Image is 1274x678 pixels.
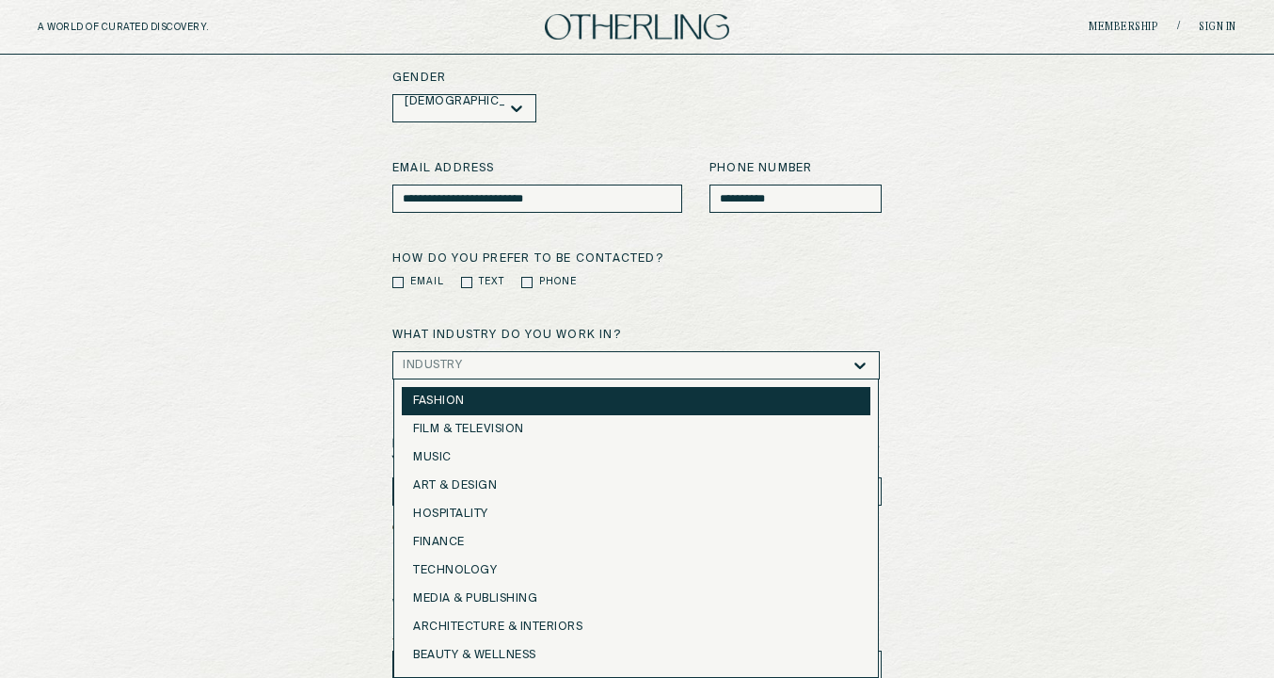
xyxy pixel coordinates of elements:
[413,621,859,634] div: Architecture & Interiors
[392,617,693,647] p: Your inspirations, curiosities, or obsessions —what informs your lens and shapes your way of being.
[413,451,859,464] div: Music
[539,275,577,289] label: Phone
[1199,22,1236,33] a: Sign in
[392,250,882,267] label: How do you prefer to be contacted?
[413,536,859,549] div: Finance
[38,22,291,33] h5: A WORLD OF CURATED DISCOVERY.
[413,508,859,521] div: Hospitality
[392,513,467,540] button: add another +
[413,479,859,492] div: Art & Design
[1089,22,1158,33] a: Membership
[392,70,882,87] label: Gender
[392,436,882,470] label: If you were referred by someone, please share their name(s) below. You may list up to two. This i...
[709,160,882,177] label: Phone number
[1177,20,1180,34] span: /
[410,275,444,289] label: Email
[413,592,859,605] div: Media & Publishing
[413,395,859,408] div: Fashion
[413,423,859,436] div: Film & Television
[405,95,505,108] div: [DEMOGRAPHIC_DATA]
[403,359,462,372] div: Industry
[462,359,466,372] input: industry-dropdown
[392,596,882,613] label: What makes you an otherling?
[479,275,504,289] label: Text
[545,14,729,40] img: logo
[392,160,682,177] label: Email address
[392,327,882,344] label: What industry do you work in?
[413,649,859,662] div: Beauty & Wellness
[413,564,859,577] div: Technology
